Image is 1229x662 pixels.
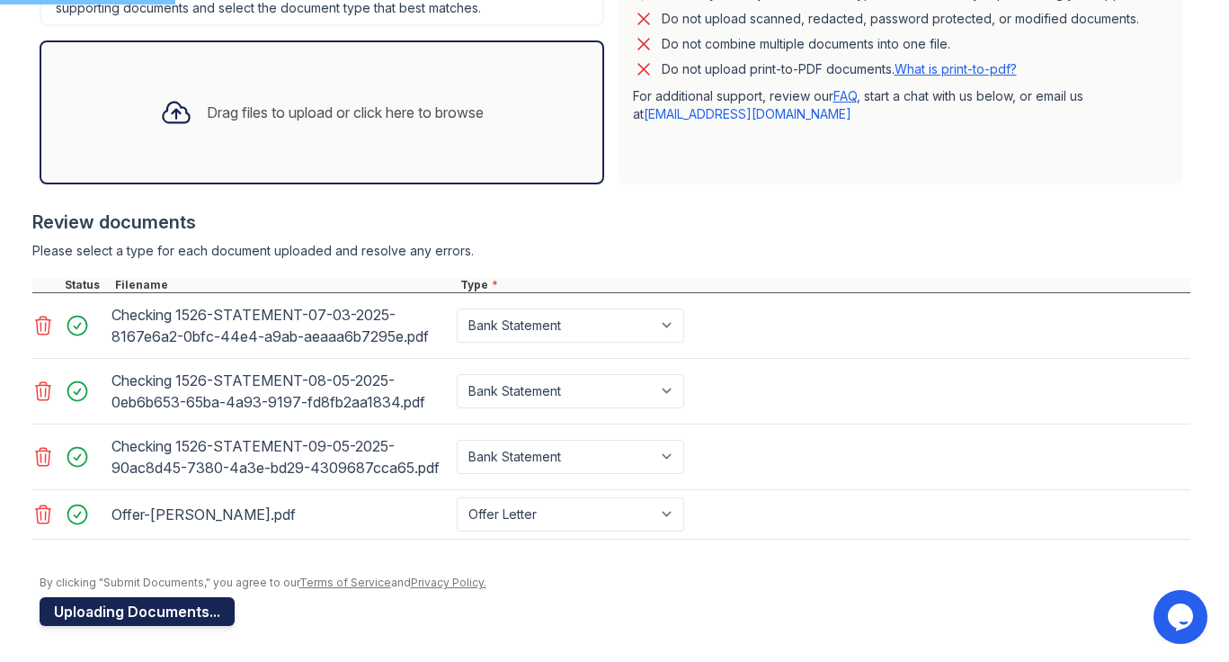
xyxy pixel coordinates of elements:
[1153,590,1211,644] iframe: chat widget
[411,576,486,589] a: Privacy Policy.
[111,278,457,292] div: Filename
[662,33,950,55] div: Do not combine multiple documents into one file.
[40,576,1190,590] div: By clicking "Submit Documents," you agree to our and
[111,300,450,351] div: Checking 1526-STATEMENT-07-03-2025-8167e6a2-0bfc-44e4-a9ab-aeaaa6b7295e.pdf
[32,242,1190,260] div: Please select a type for each document uploaded and resolve any errors.
[644,106,851,121] a: [EMAIL_ADDRESS][DOMAIN_NAME]
[662,60,1017,78] p: Do not upload print-to-PDF documents.
[111,366,450,416] div: Checking 1526-STATEMENT-08-05-2025-0eb6b653-65ba-4a93-9197-fd8fb2aa1834.pdf
[111,500,450,529] div: Offer-[PERSON_NAME].pdf
[111,432,450,482] div: Checking 1526-STATEMENT-09-05-2025-90ac8d45-7380-4a3e-bd29-4309687cca65.pdf
[457,278,1190,292] div: Type
[833,88,857,103] a: FAQ
[662,8,1139,30] div: Do not upload scanned, redacted, password protected, or modified documents.
[895,61,1017,76] a: What is print-to-pdf?
[299,576,391,589] a: Terms of Service
[207,102,484,123] div: Drag files to upload or click here to browse
[32,210,1190,235] div: Review documents
[633,87,1169,123] p: For additional support, review our , start a chat with us below, or email us at
[61,278,111,292] div: Status
[40,597,235,626] button: Uploading Documents...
